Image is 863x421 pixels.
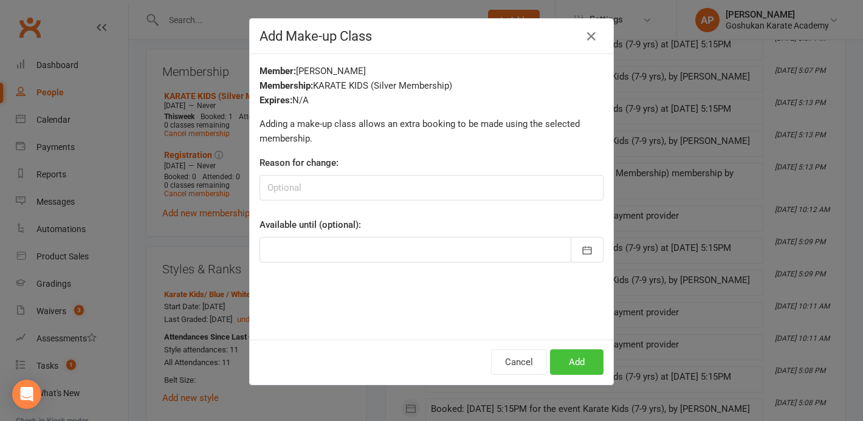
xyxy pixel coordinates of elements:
[582,27,601,46] button: Close
[491,349,547,375] button: Cancel
[260,80,313,91] strong: Membership:
[260,93,603,108] div: N/A
[12,380,41,409] div: Open Intercom Messenger
[260,217,361,232] label: Available until (optional):
[260,78,603,93] div: KARATE KIDS (Silver Membership)
[260,66,296,77] strong: Member:
[260,29,603,44] h4: Add Make-up Class
[260,117,603,146] p: Adding a make-up class allows an extra booking to be made using the selected membership.
[260,95,292,106] strong: Expires:
[550,349,603,375] button: Add
[260,156,339,170] label: Reason for change:
[260,64,603,78] div: [PERSON_NAME]
[260,175,603,200] input: Optional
